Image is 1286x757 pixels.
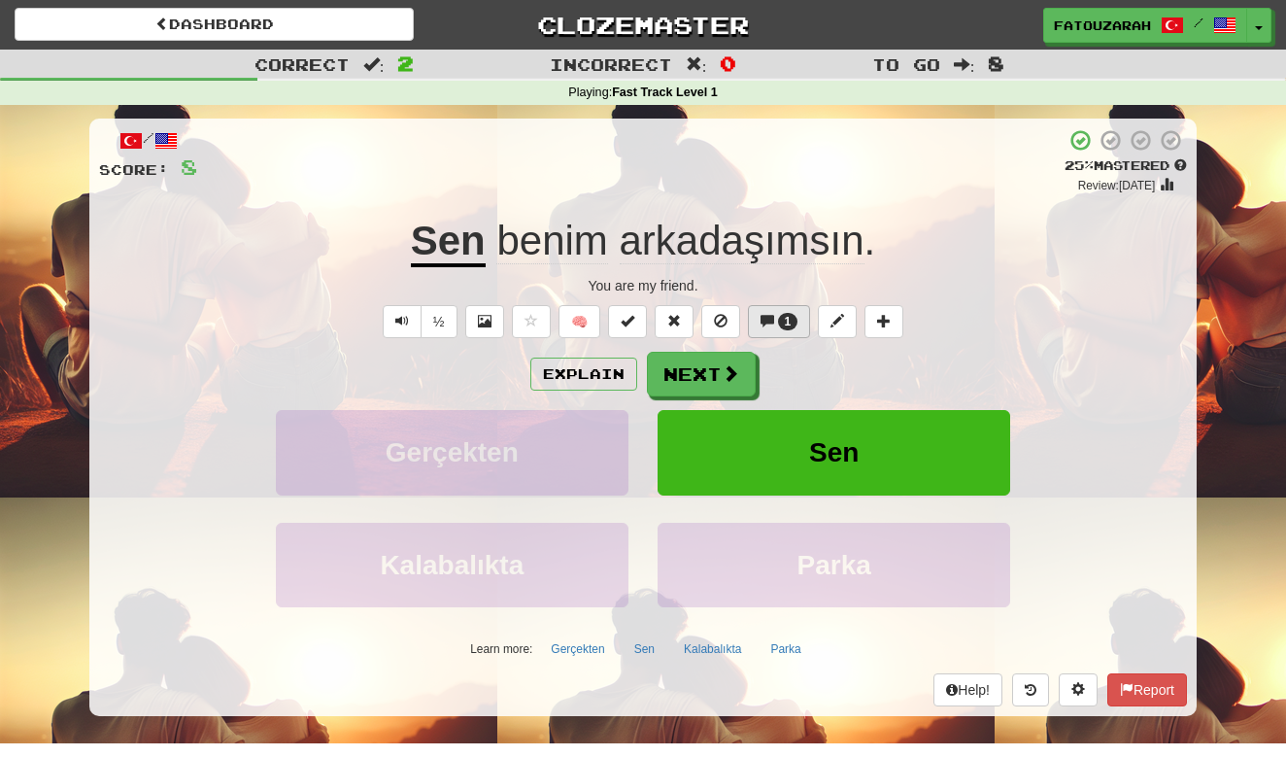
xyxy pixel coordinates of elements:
button: Report [1107,673,1187,706]
span: To go [872,54,940,74]
button: Set this sentence to 100% Mastered (alt+m) [608,305,647,338]
button: Next [647,352,756,396]
span: Gerçekten [386,437,519,467]
button: Show image (alt+x) [465,305,504,338]
span: benim [496,218,607,264]
span: 25 % [1065,157,1094,173]
a: Clozemaster [443,8,842,42]
button: Gerçekten [540,635,615,664]
small: Review: [DATE] [1078,179,1156,192]
span: : [363,56,385,73]
button: Parka [658,523,1010,607]
small: Learn more: [470,642,532,656]
button: Parka [760,635,811,664]
span: 1 [785,315,792,328]
span: Correct [254,54,350,74]
a: Dashboard [15,8,414,41]
span: FatouZarah [1054,17,1151,34]
button: Edit sentence (alt+d) [818,305,857,338]
span: arkadaşımsın [620,218,864,264]
span: Score: [99,161,169,178]
button: 🧠 [558,305,600,338]
a: FatouZarah / [1043,8,1247,43]
div: You are my friend. [99,276,1187,295]
button: Kalabalıkta [673,635,752,664]
button: Reset to 0% Mastered (alt+r) [655,305,694,338]
span: 8 [988,52,1004,75]
div: Mastered [1065,157,1187,175]
span: 8 [181,155,197,179]
button: Favorite sentence (alt+f) [512,305,551,338]
button: Play sentence audio (ctl+space) [383,305,422,338]
button: Sen [658,410,1010,495]
button: Ignore sentence (alt+i) [701,305,740,338]
u: Sen [411,218,486,267]
button: Gerçekten [276,410,628,495]
strong: Fast Track Level 1 [612,86,718,99]
span: . [486,218,876,264]
span: : [686,56,707,73]
span: 0 [720,52,736,75]
button: Add to collection (alt+a) [864,305,903,338]
button: ½ [421,305,457,338]
button: Help! [933,673,1002,706]
button: Sen [624,635,665,664]
button: Kalabalıkta [276,523,628,607]
span: Kalabalıkta [380,550,524,580]
span: Sen [809,437,859,467]
span: Incorrect [550,54,672,74]
button: Explain [530,358,637,391]
span: Parka [797,550,871,580]
span: 2 [397,52,414,75]
button: 1 [748,305,811,338]
div: / [99,128,197,153]
span: / [1194,16,1203,29]
span: : [954,56,975,73]
button: Round history (alt+y) [1012,673,1049,706]
div: Text-to-speech controls [379,305,457,338]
